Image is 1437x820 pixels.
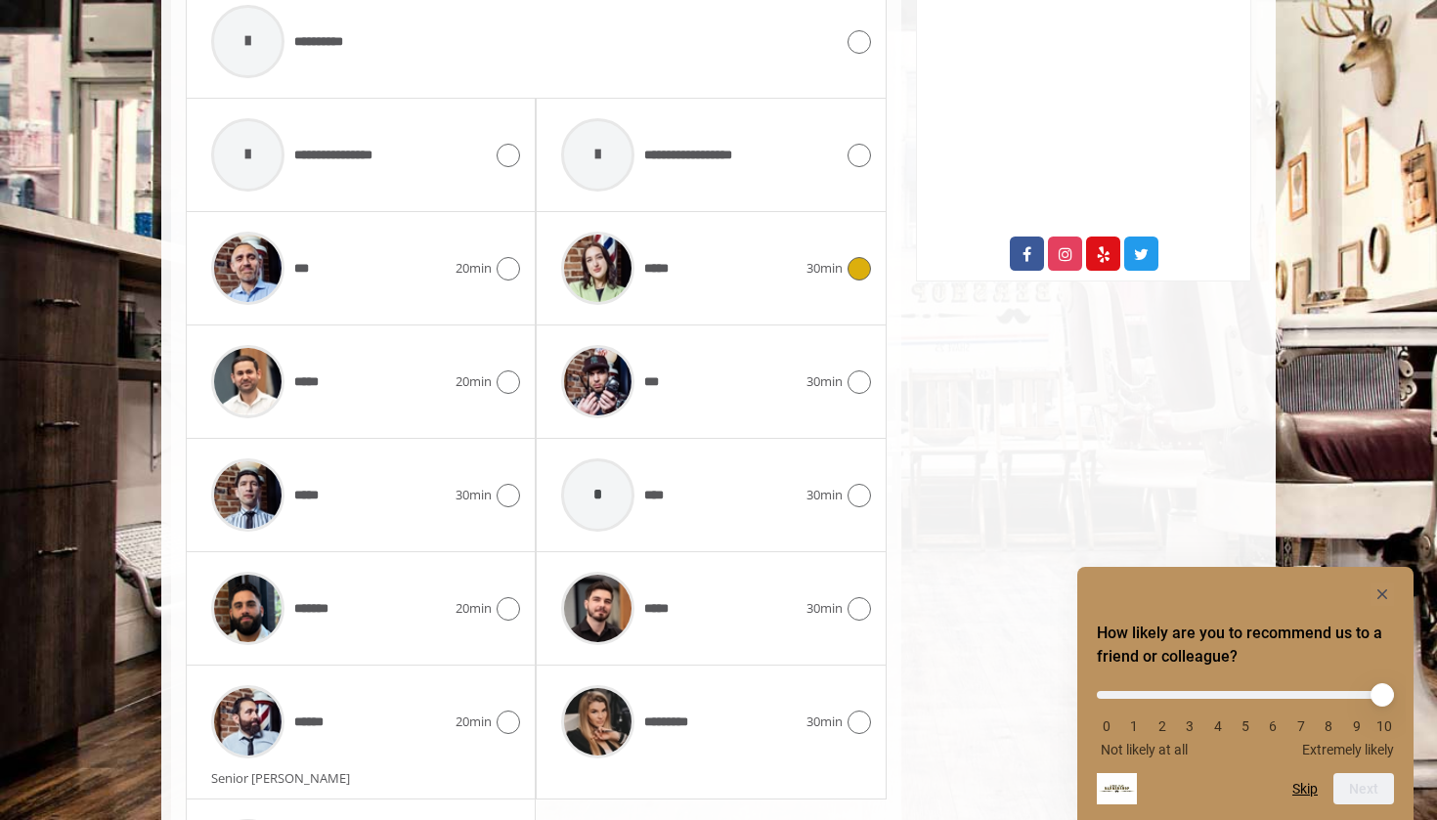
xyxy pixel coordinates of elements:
span: 30min [806,258,843,279]
span: Not likely at all [1101,742,1188,757]
li: 1 [1124,718,1144,734]
button: Next question [1333,773,1394,804]
span: 20min [456,598,492,619]
div: How likely are you to recommend us to a friend or colleague? Select an option from 0 to 10, with ... [1097,583,1394,804]
li: 6 [1263,718,1283,734]
span: 20min [456,371,492,392]
span: 30min [806,371,843,392]
span: Senior [PERSON_NAME] [211,769,360,787]
span: 20min [456,258,492,279]
li: 10 [1374,718,1394,734]
div: How likely are you to recommend us to a friend or colleague? Select an option from 0 to 10, with ... [1097,676,1394,757]
li: 9 [1347,718,1367,734]
span: Extremely likely [1302,742,1394,757]
span: 20min [456,712,492,732]
li: 0 [1097,718,1116,734]
span: 30min [806,485,843,505]
h2: How likely are you to recommend us to a friend or colleague? Select an option from 0 to 10, with ... [1097,622,1394,669]
li: 2 [1153,718,1172,734]
li: 4 [1208,718,1228,734]
li: 8 [1319,718,1338,734]
button: Skip [1292,781,1318,797]
span: 30min [806,712,843,732]
span: 30min [806,598,843,619]
button: Hide survey [1371,583,1394,606]
li: 7 [1291,718,1311,734]
li: 3 [1180,718,1199,734]
span: 30min [456,485,492,505]
li: 5 [1236,718,1255,734]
